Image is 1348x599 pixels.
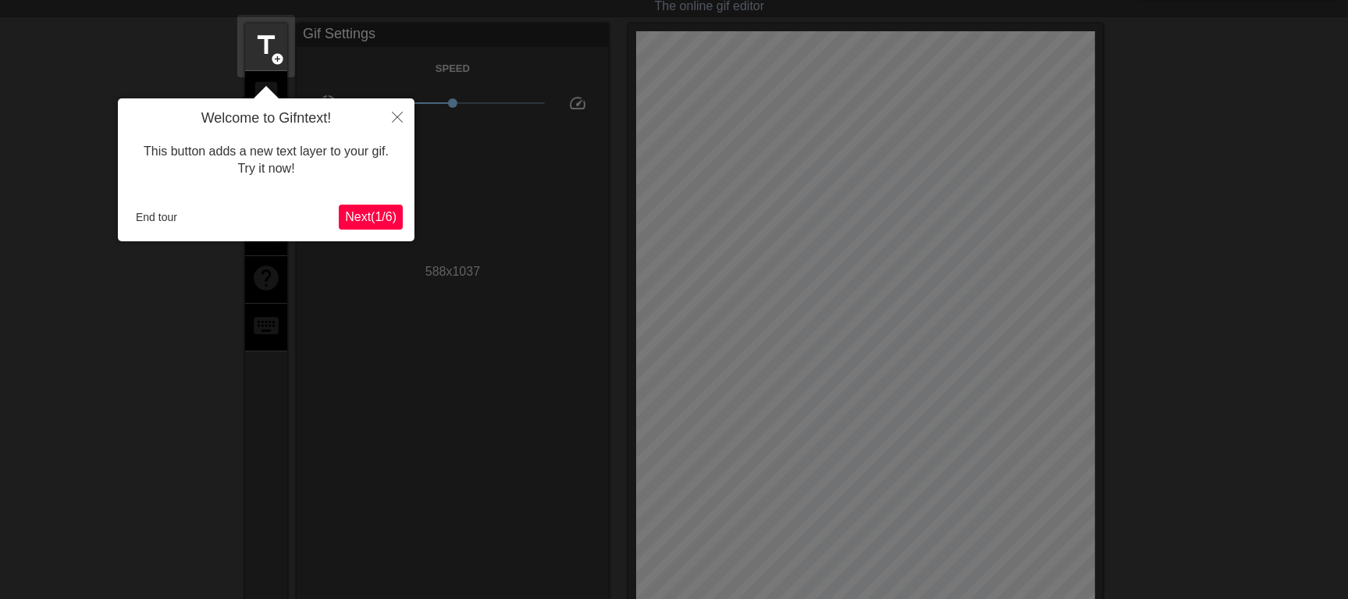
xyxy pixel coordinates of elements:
button: End tour [130,205,183,229]
button: Next [339,205,403,230]
button: Close [380,98,414,134]
h4: Welcome to Gifntext! [130,110,403,127]
div: This button adds a new text layer to your gif. Try it now! [130,127,403,194]
span: Next ( 1 / 6 ) [345,210,397,223]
